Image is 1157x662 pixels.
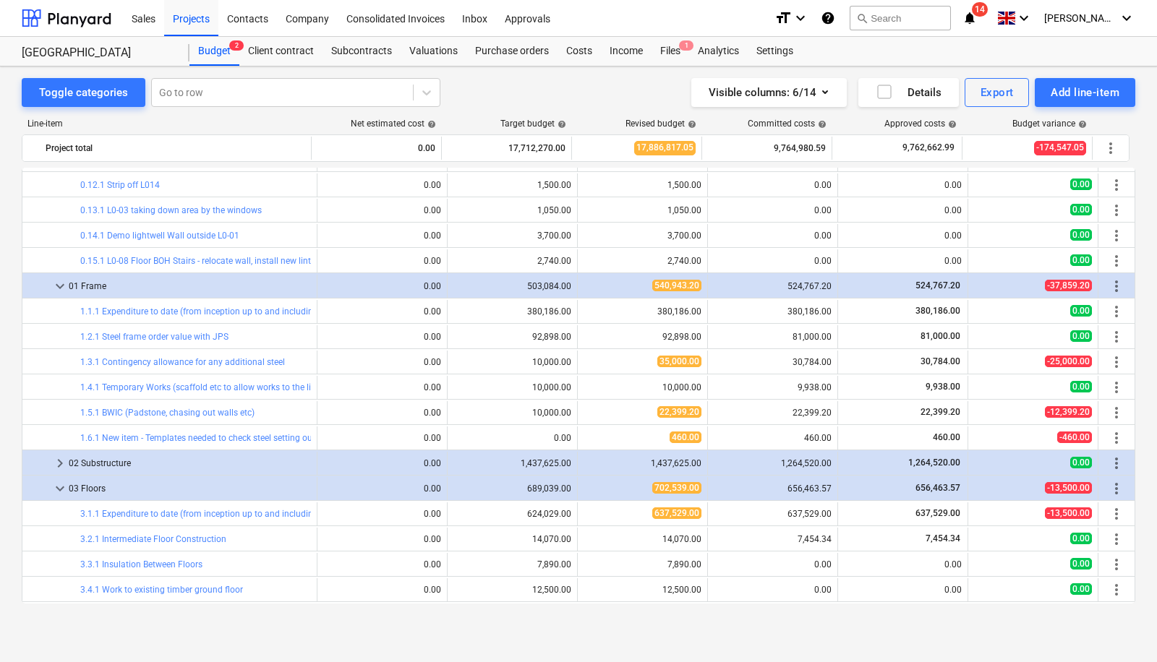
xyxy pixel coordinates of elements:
[229,40,244,51] span: 2
[1070,558,1092,569] span: 0.00
[401,37,466,66] a: Valuations
[858,78,959,107] button: Details
[1070,179,1092,190] span: 0.00
[1051,83,1119,102] div: Add line-item
[323,458,441,468] div: 0.00
[856,12,868,24] span: search
[500,119,566,129] div: Target budget
[555,120,566,129] span: help
[652,280,701,291] span: 540,943.20
[1070,457,1092,468] span: 0.00
[80,231,239,241] a: 0.14.1 Demo lightwell Wall outside L0-01
[323,483,441,494] div: 0.00
[1108,581,1125,598] span: More actions
[924,382,962,392] span: 9,938.00
[584,180,701,190] div: 1,500.00
[1108,530,1125,548] span: More actions
[323,509,441,519] div: 0.00
[453,306,571,317] div: 380,186.00
[1108,328,1125,345] span: More actions
[453,433,571,443] div: 0.00
[945,120,957,129] span: help
[51,278,69,295] span: keyboard_arrow_down
[924,533,962,543] span: 7,454.34
[80,306,349,317] a: 1.1.1 Expenditure to date (from inception up to and including [DATE])
[466,37,558,66] a: Purchase orders
[821,9,835,27] i: Knowledge base
[844,585,962,595] div: 0.00
[714,306,832,317] div: 380,186.00
[51,455,69,472] span: keyboard_arrow_right
[323,256,441,266] div: 0.00
[1070,305,1092,317] span: 0.00
[453,357,571,367] div: 10,000.00
[685,120,696,129] span: help
[453,483,571,494] div: 689,039.00
[850,6,951,30] button: Search
[46,137,305,160] div: Project total
[844,256,962,266] div: 0.00
[652,37,689,66] div: Files
[323,332,441,342] div: 0.00
[323,408,441,418] div: 0.00
[317,137,435,160] div: 0.00
[1070,229,1092,241] span: 0.00
[584,256,701,266] div: 2,740.00
[919,331,962,341] span: 81,000.00
[453,458,571,468] div: 1,437,625.00
[80,585,243,595] a: 3.4.1 Work to existing timber ground floor
[1108,455,1125,472] span: More actions
[652,37,689,66] a: Files1
[634,141,696,155] span: 17,886,817.05
[22,119,312,129] div: Line-item
[584,534,701,544] div: 14,070.00
[323,281,441,291] div: 0.00
[80,534,226,544] a: 3.2.1 Intermediate Floor Construction
[714,483,832,494] div: 656,463.57
[981,83,1014,102] div: Export
[453,205,571,215] div: 1,050.00
[51,480,69,497] span: keyboard_arrow_down
[1108,353,1125,371] span: More actions
[453,332,571,342] div: 92,898.00
[323,37,401,66] a: Subcontracts
[80,205,262,215] a: 0.13.1 L0-03 taking down area by the windows
[1070,533,1092,544] span: 0.00
[1070,204,1092,215] span: 0.00
[453,534,571,544] div: 14,070.00
[323,357,441,367] div: 0.00
[714,408,832,418] div: 22,399.20
[965,78,1030,107] button: Export
[584,382,701,392] div: 10,000.00
[670,431,701,443] span: 460.00
[1035,78,1135,107] button: Add line-item
[962,9,977,27] i: notifications
[39,83,128,102] div: Toggle categories
[69,477,311,500] div: 03 Floors
[453,281,571,291] div: 503,084.00
[601,37,652,66] div: Income
[189,37,239,66] a: Budget2
[80,559,202,569] a: 3.3.1 Insulation Between Floors
[323,205,441,215] div: 0.00
[1108,480,1125,497] span: More actions
[1070,381,1092,392] span: 0.00
[453,559,571,569] div: 7,890.00
[972,2,988,17] span: 14
[323,382,441,392] div: 0.00
[714,332,832,342] div: 81,000.00
[1108,404,1125,421] span: More actions
[80,332,229,342] a: 1.2.1 Steel frame order value with JPS
[239,37,323,66] a: Client contract
[584,585,701,595] div: 12,500.00
[80,509,349,519] a: 3.1.1 Expenditure to date (from inception up to and including [DATE])
[69,452,311,475] div: 02 Substructure
[914,483,962,493] span: 656,463.57
[914,280,962,291] span: 524,767.20
[1057,431,1092,443] span: -460.00
[652,507,701,519] span: 637,529.00
[689,37,748,66] div: Analytics
[189,37,239,66] div: Budget
[1108,278,1125,295] span: More actions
